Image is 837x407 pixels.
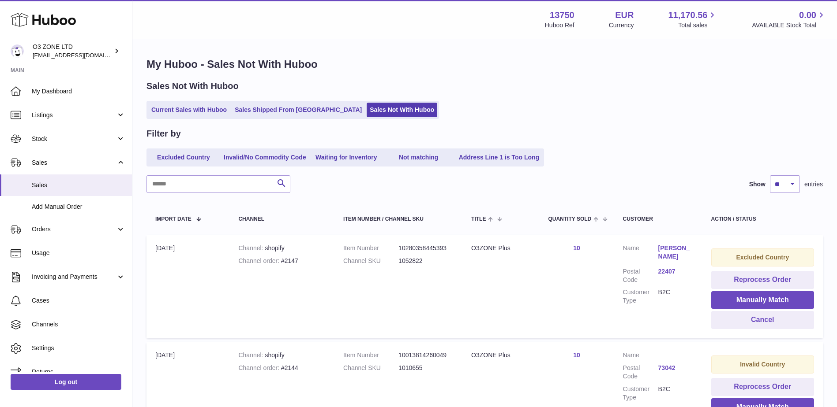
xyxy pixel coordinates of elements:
[343,216,454,222] div: Item Number / Channel SKU
[398,257,454,265] dd: 1052822
[11,374,121,390] a: Log out
[471,216,486,222] span: Title
[32,111,116,119] span: Listings
[146,235,229,338] td: [DATE]
[623,385,658,402] dt: Customer Type
[668,9,707,21] span: 11,170.56
[471,244,530,252] div: O3ZONE Plus
[550,9,574,21] strong: 13750
[32,296,125,305] span: Cases
[32,135,116,143] span: Stock
[32,320,125,329] span: Channels
[343,244,398,252] dt: Item Number
[238,364,326,372] div: #2144
[471,351,530,359] div: O3ZONE Plus
[658,364,694,372] a: 73042
[146,80,239,92] h2: Sales Not With Huboo
[615,9,634,21] strong: EUR
[238,351,265,359] strong: Channel
[238,257,326,265] div: #2147
[623,364,658,381] dt: Postal Code
[623,244,658,263] dt: Name
[573,351,580,359] a: 10
[740,361,785,368] strong: Invalid Country
[678,21,717,30] span: Total sales
[367,103,437,117] a: Sales Not With Huboo
[752,9,826,30] a: 0.00 AVAILABLE Stock Total
[623,216,694,222] div: Customer
[11,44,24,58] img: hello@o3zoneltd.co.uk
[658,267,694,276] a: 22407
[238,351,326,359] div: shopify
[148,150,219,165] a: Excluded Country
[383,150,454,165] a: Not matching
[548,216,591,222] span: Quantity Sold
[545,21,574,30] div: Huboo Ref
[343,351,398,359] dt: Item Number
[32,87,125,96] span: My Dashboard
[623,267,658,284] dt: Postal Code
[32,249,125,257] span: Usage
[32,225,116,233] span: Orders
[398,244,454,252] dd: 10280358445393
[311,150,382,165] a: Waiting for Inventory
[32,181,125,189] span: Sales
[398,364,454,372] dd: 1010655
[32,273,116,281] span: Invoicing and Payments
[148,103,230,117] a: Current Sales with Huboo
[343,257,398,265] dt: Channel SKU
[668,9,717,30] a: 11,170.56 Total sales
[238,244,265,252] strong: Channel
[711,291,814,309] button: Manually Match
[232,103,365,117] a: Sales Shipped From [GEOGRAPHIC_DATA]
[711,311,814,329] button: Cancel
[736,254,789,261] strong: Excluded Country
[658,244,694,261] a: [PERSON_NAME]
[221,150,309,165] a: Invalid/No Commodity Code
[33,52,130,59] span: [EMAIL_ADDRESS][DOMAIN_NAME]
[752,21,826,30] span: AVAILABLE Stock Total
[623,351,658,359] dt: Name
[155,216,191,222] span: Import date
[573,244,580,252] a: 10
[238,244,326,252] div: shopify
[609,21,634,30] div: Currency
[238,364,281,371] strong: Channel order
[32,203,125,211] span: Add Manual Order
[749,180,766,189] label: Show
[398,351,454,359] dd: 10013814260049
[146,57,823,71] h1: My Huboo - Sales Not With Huboo
[658,288,694,305] dd: B2C
[238,257,281,264] strong: Channel order
[33,43,112,59] div: O3 ZONE LTD
[711,378,814,396] button: Reprocess Order
[456,150,543,165] a: Address Line 1 is Too Long
[658,385,694,402] dd: B2C
[623,288,658,305] dt: Customer Type
[238,216,326,222] div: Channel
[804,180,823,189] span: entries
[711,216,814,222] div: Action / Status
[146,128,181,140] h2: Filter by
[711,271,814,289] button: Reprocess Order
[32,159,116,167] span: Sales
[32,344,125,352] span: Settings
[799,9,816,21] span: 0.00
[343,364,398,372] dt: Channel SKU
[32,368,125,376] span: Returns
